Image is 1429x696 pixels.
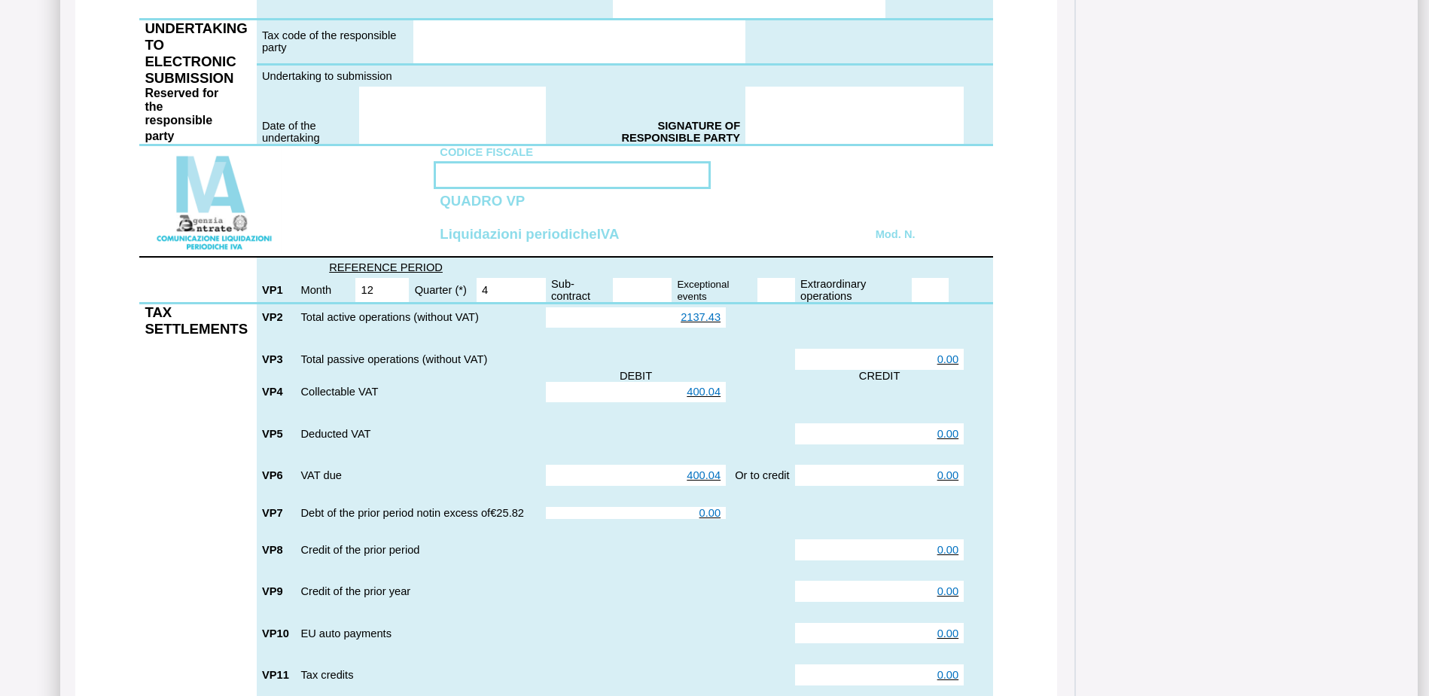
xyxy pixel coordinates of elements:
span: 0.00 [699,507,721,519]
span: Tax code of the responsible party [262,29,396,53]
span: ELECTRONIC [145,53,236,69]
span: Collectable VAT [300,386,378,398]
span: Month [300,284,331,296]
span: 0.00 [937,544,959,556]
span: Date of the undertaking [262,120,320,144]
span: periodiche [526,226,596,242]
span: Quarter (*) [415,284,467,296]
span: 0.00 [937,627,959,640]
span: QUADRO VP [440,193,525,209]
span: party [145,130,174,142]
span: VP6 [262,469,283,481]
span: Deducted VAT [300,428,370,440]
span: 400.04 [687,386,721,398]
span: VP8 [262,544,283,556]
span: Total passive operations (without VAT) [300,353,487,365]
span: SETTLEMENTS [145,321,248,337]
span: VP5 [262,428,283,440]
span: VP2 [262,311,283,323]
span: the [145,100,163,113]
span: VP10 [262,627,289,640]
span: 0.00 [937,428,959,440]
span: 0.00 [937,353,959,365]
span: EU auto payments [300,627,392,640]
span: 0.00 [937,585,959,597]
span: 4 [482,284,488,296]
span: VP1 [262,284,283,296]
span: Tax credits [300,669,353,681]
span: RESPONSIBLE PARTY [621,132,740,144]
span: Sub-contract [551,278,590,302]
span: responsible [145,114,212,127]
span: VP9 [262,585,283,597]
span: DEBIT [620,370,652,382]
span: VP4 [262,386,283,398]
span: Credit of the prior period [300,544,419,556]
span: SIGNATURE OF [658,120,741,132]
span: VP7 [262,507,283,519]
span: 12 [361,284,373,296]
span: Extraordinary operations [800,278,866,302]
img: Iva [145,146,282,254]
span: Or to credit [735,469,790,481]
span: SUBMISSION [145,70,233,86]
span: CREDIT [859,370,900,382]
span: Exceptional events [677,279,729,302]
span: Credit of the prior year [300,585,410,597]
span: TO [145,37,164,53]
span: Total active operations (without VAT) [300,311,479,323]
span: VAT due [300,469,342,481]
span: Reserved for [145,87,218,99]
span: TAX [145,304,172,320]
span: Liquidazioni [440,226,522,242]
span: IVA [522,226,619,242]
span: in excess of [432,507,490,519]
span: REFERENCE PERIOD [329,261,443,273]
span: 0.00 [937,669,959,681]
span: 400.04 [687,469,721,481]
span: 0.00 [937,469,959,481]
span: VP11 [262,669,289,681]
span: 2137.43 [681,311,721,323]
span: Debt of the prior period not €25.82 [300,507,524,519]
span: Undertaking to submission [262,70,392,82]
span: Mod. N. [876,228,916,240]
span: VP3 [262,353,283,365]
span: UNDERTAKING [145,20,247,36]
span: CODICE FISCALE [440,146,533,158]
